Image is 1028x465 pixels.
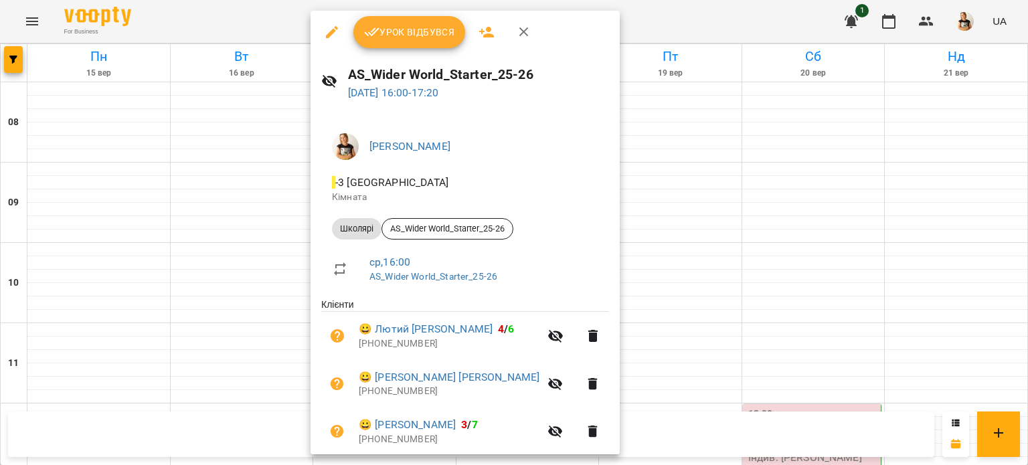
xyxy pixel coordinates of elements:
[332,176,451,189] span: - 3 [GEOGRAPHIC_DATA]
[332,223,381,235] span: Школярі
[332,133,359,160] img: 2e4f89398f4c2dde7e67aabe9e64803a.png
[498,322,504,335] span: 4
[472,418,478,431] span: 7
[332,191,598,204] p: Кімната
[461,418,477,431] b: /
[369,271,497,282] a: AS_Wider World_Starter_25-26
[348,64,609,85] h6: AS_Wider World_Starter_25-26
[461,418,467,431] span: 3
[508,322,514,335] span: 6
[353,16,466,48] button: Урок відбувся
[381,218,513,240] div: AS_Wider World_Starter_25-26
[359,417,456,433] a: 😀 [PERSON_NAME]
[359,385,539,398] p: [PHONE_NUMBER]
[359,337,539,351] p: [PHONE_NUMBER]
[369,256,410,268] a: ср , 16:00
[359,433,539,446] p: [PHONE_NUMBER]
[359,369,539,385] a: 😀 [PERSON_NAME] [PERSON_NAME]
[498,322,514,335] b: /
[321,368,353,400] button: Візит ще не сплачено. Додати оплату?
[364,24,455,40] span: Урок відбувся
[321,415,353,448] button: Візит ще не сплачено. Додати оплату?
[348,86,439,99] a: [DATE] 16:00-17:20
[382,223,513,235] span: AS_Wider World_Starter_25-26
[321,320,353,352] button: Візит ще не сплачено. Додати оплату?
[369,140,450,153] a: [PERSON_NAME]
[359,321,493,337] a: 😀 Лютий [PERSON_NAME]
